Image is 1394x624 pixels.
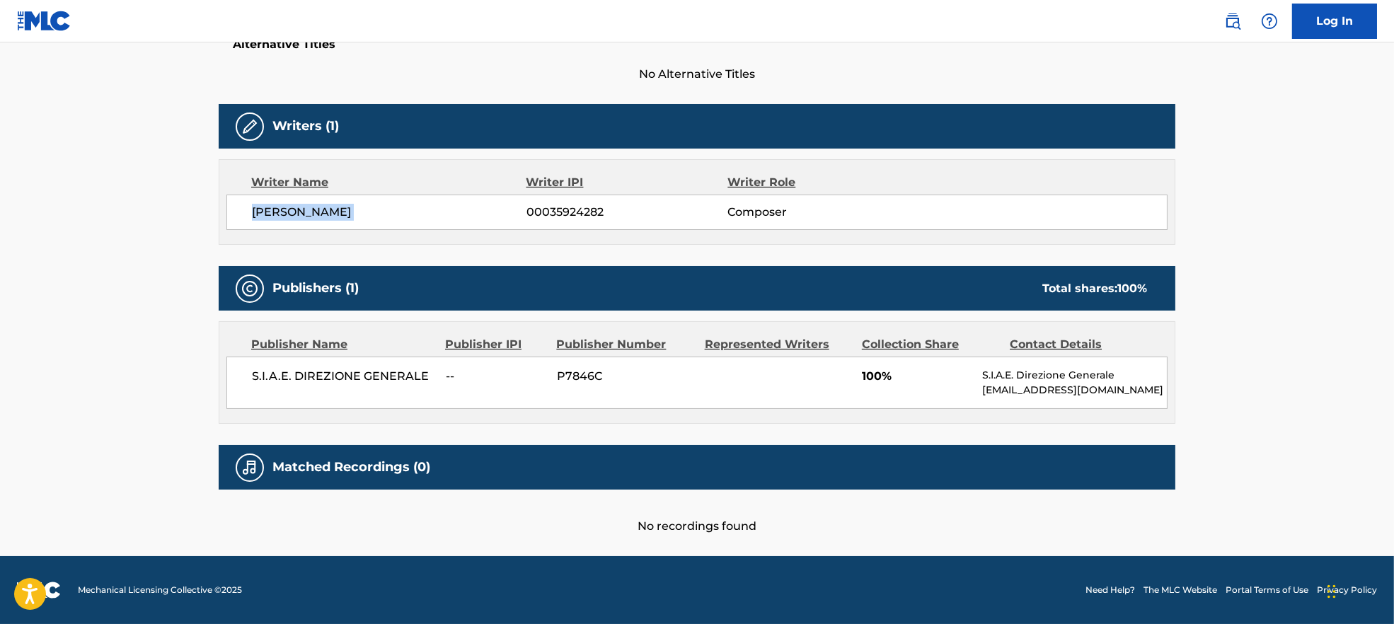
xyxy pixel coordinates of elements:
[982,383,1167,398] p: [EMAIL_ADDRESS][DOMAIN_NAME]
[1327,570,1336,613] div: Drag
[862,336,999,353] div: Collection Share
[252,368,435,385] span: S.I.A.E. DIREZIONE GENERALE
[1261,13,1278,30] img: help
[862,368,972,385] span: 100%
[557,368,694,385] span: P7846C
[1219,7,1247,35] a: Public Search
[556,336,693,353] div: Publisher Number
[272,459,430,475] h5: Matched Recordings (0)
[982,368,1167,383] p: S.I.A.E. Direzione Generale
[219,490,1175,535] div: No recordings found
[1010,336,1147,353] div: Contact Details
[252,204,526,221] span: [PERSON_NAME]
[241,118,258,135] img: Writers
[1292,4,1377,39] a: Log In
[241,459,258,476] img: Matched Recordings
[445,336,546,353] div: Publisher IPI
[727,204,911,221] span: Composer
[1117,282,1147,295] span: 100 %
[1255,7,1284,35] div: Help
[219,66,1175,83] span: No Alternative Titles
[17,582,61,599] img: logo
[1323,556,1394,624] iframe: Chat Widget
[233,37,1161,52] h5: Alternative Titles
[272,118,339,134] h5: Writers (1)
[1226,584,1308,596] a: Portal Terms of Use
[705,336,851,353] div: Represented Writers
[727,174,911,191] div: Writer Role
[1317,584,1377,596] a: Privacy Policy
[78,584,242,596] span: Mechanical Licensing Collective © 2025
[1042,280,1147,297] div: Total shares:
[251,174,526,191] div: Writer Name
[446,368,546,385] span: --
[241,280,258,297] img: Publishers
[17,11,71,31] img: MLC Logo
[272,280,359,296] h5: Publishers (1)
[526,204,727,221] span: 00035924282
[526,174,728,191] div: Writer IPI
[1144,584,1217,596] a: The MLC Website
[1085,584,1135,596] a: Need Help?
[251,336,434,353] div: Publisher Name
[1224,13,1241,30] img: search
